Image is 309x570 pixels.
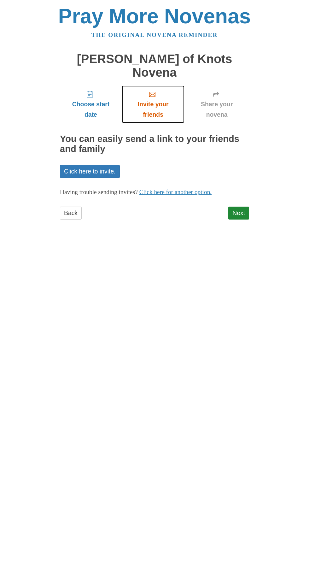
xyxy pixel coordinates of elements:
[91,32,218,38] a: The original novena reminder
[60,85,122,123] a: Choose start date
[122,85,184,123] a: Invite your friends
[139,189,212,195] a: Click here for another option.
[60,207,82,220] a: Back
[60,134,249,154] h2: You can easily send a link to your friends and family
[66,99,115,120] span: Choose start date
[191,99,243,120] span: Share your novena
[60,165,120,178] a: Click here to invite.
[228,207,249,220] a: Next
[128,99,178,120] span: Invite your friends
[60,52,249,79] h1: [PERSON_NAME] of Knots Novena
[184,85,249,123] a: Share your novena
[58,4,251,28] a: Pray More Novenas
[60,189,138,195] span: Having trouble sending invites?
